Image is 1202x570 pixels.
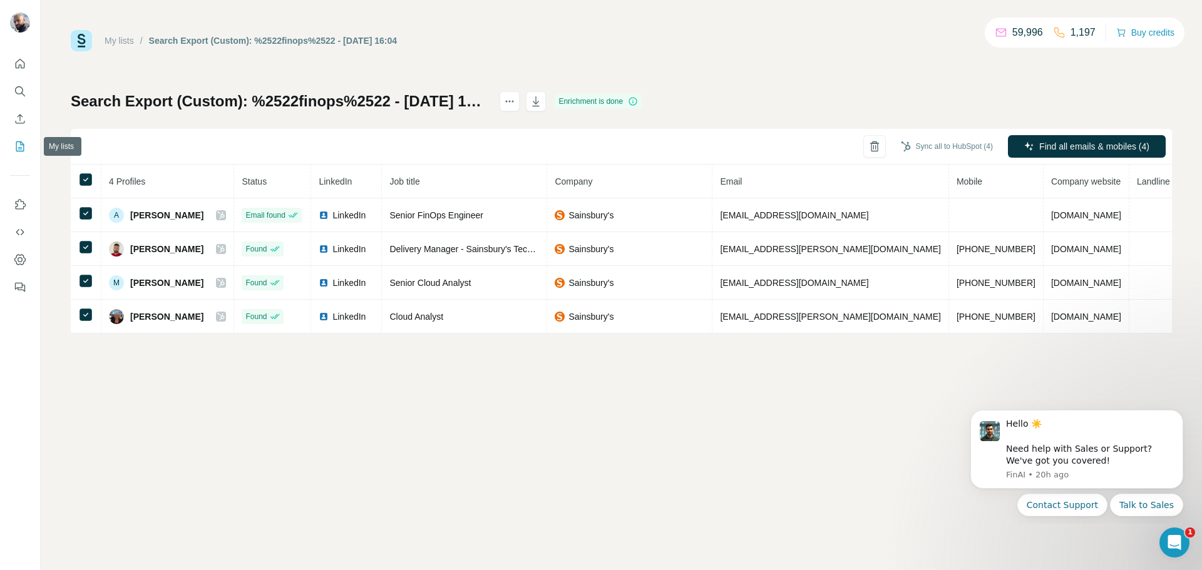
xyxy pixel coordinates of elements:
[332,310,366,323] span: LinkedIn
[389,312,443,322] span: Cloud Analyst
[245,277,267,288] span: Found
[71,91,488,111] h1: Search Export (Custom): %2522finops%2522 - [DATE] 16:04
[1159,527,1189,557] iframe: Intercom live chat
[130,277,203,289] span: [PERSON_NAME]
[500,91,520,111] button: actions
[568,209,614,221] span: Sainsbury's
[319,244,329,254] img: LinkedIn logo
[555,176,592,186] span: Company
[109,309,124,324] img: Avatar
[109,176,145,186] span: 4 Profiles
[10,276,30,298] button: Feedback
[10,221,30,243] button: Use Surfe API
[10,13,30,33] img: Avatar
[109,275,124,290] div: M
[10,53,30,75] button: Quick start
[389,244,562,254] span: Delivery Manager - Sainsbury's Tech | Cloud
[130,310,203,323] span: [PERSON_NAME]
[332,209,366,221] span: LinkedIn
[245,311,267,322] span: Found
[1071,25,1096,40] p: 1,197
[1039,140,1149,153] span: Find all emails & mobiles (4)
[555,94,642,109] div: Enrichment is done
[568,310,614,323] span: Sainsbury's
[319,278,329,288] img: LinkedIn logo
[957,176,982,186] span: Mobile
[10,108,30,130] button: Enrich CSV
[10,193,30,216] button: Use Surfe on LinkedIn
[10,135,30,158] button: My lists
[332,277,366,289] span: LinkedIn
[1051,312,1121,322] span: [DOMAIN_NAME]
[319,210,329,220] img: LinkedIn logo
[10,248,30,271] button: Dashboard
[332,243,366,255] span: LinkedIn
[1051,278,1121,288] span: [DOMAIN_NAME]
[10,80,30,103] button: Search
[109,208,124,223] div: A
[130,243,203,255] span: [PERSON_NAME]
[1051,210,1121,220] span: [DOMAIN_NAME]
[555,312,565,322] img: company-logo
[720,210,868,220] span: [EMAIL_ADDRESS][DOMAIN_NAME]
[892,137,1002,156] button: Sync all to HubSpot (4)
[245,243,267,255] span: Found
[1008,135,1166,158] button: Find all emails & mobiles (4)
[1012,25,1043,40] p: 59,996
[568,277,614,289] span: Sainsbury's
[1185,527,1195,537] span: 1
[957,312,1035,322] span: [PHONE_NUMBER]
[568,243,614,255] span: Sainsbury's
[952,399,1202,524] iframe: Intercom notifications message
[555,244,565,254] img: company-logo
[720,176,742,186] span: Email
[957,244,1035,254] span: [PHONE_NUMBER]
[555,278,565,288] img: company-logo
[389,278,471,288] span: Senior Cloud Analyst
[1137,176,1170,186] span: Landline
[71,30,92,51] img: Surfe Logo
[319,176,352,186] span: LinkedIn
[1051,244,1121,254] span: [DOMAIN_NAME]
[720,278,868,288] span: [EMAIL_ADDRESS][DOMAIN_NAME]
[957,278,1035,288] span: [PHONE_NUMBER]
[242,176,267,186] span: Status
[109,242,124,257] img: Avatar
[245,210,285,221] span: Email found
[140,34,143,47] li: /
[1051,176,1121,186] span: Company website
[130,209,203,221] span: [PERSON_NAME]
[389,210,483,220] span: Senior FinOps Engineer
[389,176,419,186] span: Job title
[149,34,398,47] div: Search Export (Custom): %2522finops%2522 - [DATE] 16:04
[105,36,134,46] a: My lists
[720,244,940,254] span: [EMAIL_ADDRESS][PERSON_NAME][DOMAIN_NAME]
[720,312,940,322] span: [EMAIL_ADDRESS][PERSON_NAME][DOMAIN_NAME]
[1116,24,1174,41] button: Buy credits
[319,312,329,322] img: LinkedIn logo
[555,210,565,220] img: company-logo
